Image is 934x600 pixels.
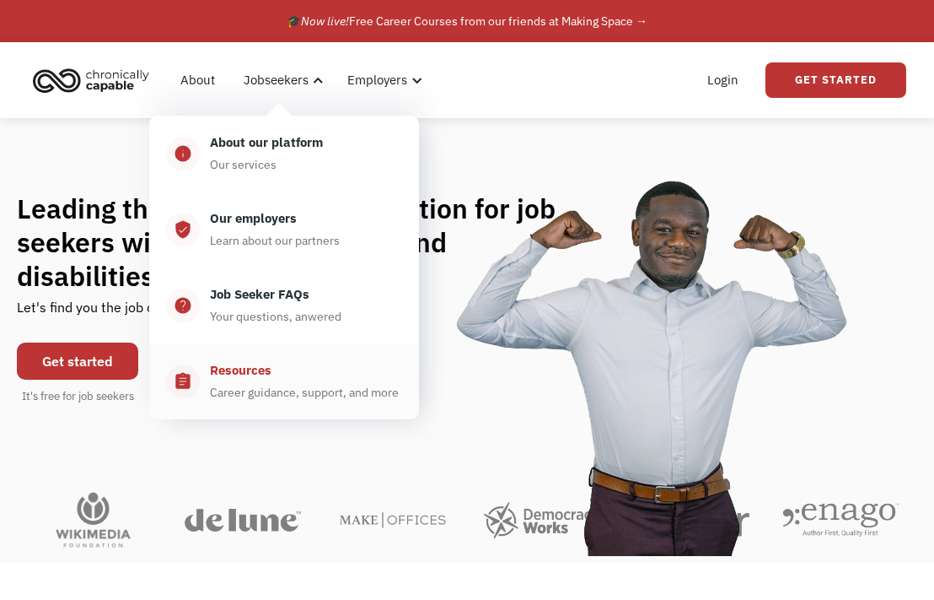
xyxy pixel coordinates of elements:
div: Employers [337,53,427,107]
a: verified_userOur employersLearn about our partners [149,192,419,268]
div: Employers [347,70,407,90]
div: verified_user [174,219,192,240]
a: assignmentResourcesCareer guidance, support, and more [149,343,419,419]
div: help_center [174,295,192,316]
a: home [28,62,162,99]
div: 🎓 Free Career Courses from our friends at Making Space → [287,11,647,31]
a: Get Started [765,62,906,98]
div: Job Seeker FAQs [210,284,309,305]
img: Chronically Capable logo [28,62,154,99]
a: About [170,53,225,107]
a: infoAbout our platformOur services [149,116,419,192]
a: help_centerJob Seeker FAQsYour questions, anwered [149,268,419,343]
div: assignment [174,371,192,392]
div: info [174,143,192,164]
a: Get started [17,343,138,380]
a: Login [697,53,749,107]
h1: Leading the flexible work revolution for job seekers with chronic illnesses and disabilities [17,192,557,293]
div: Let's find you the job of your dreams [17,293,239,334]
div: Our employers [210,208,297,229]
em: Now live! [301,14,349,29]
nav: Jobseekers [149,107,419,419]
div: About our platform [210,132,323,153]
div: Resources [210,360,271,381]
div: It's free for job seekers [22,388,134,405]
div: Career guidance, support, and more [210,382,399,403]
div: Learn about our partners [210,230,340,251]
div: Our services [210,154,276,175]
div: Jobseekers [244,70,309,90]
div: Jobseekers [233,53,329,107]
div: Your questions, anwered [210,306,341,327]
